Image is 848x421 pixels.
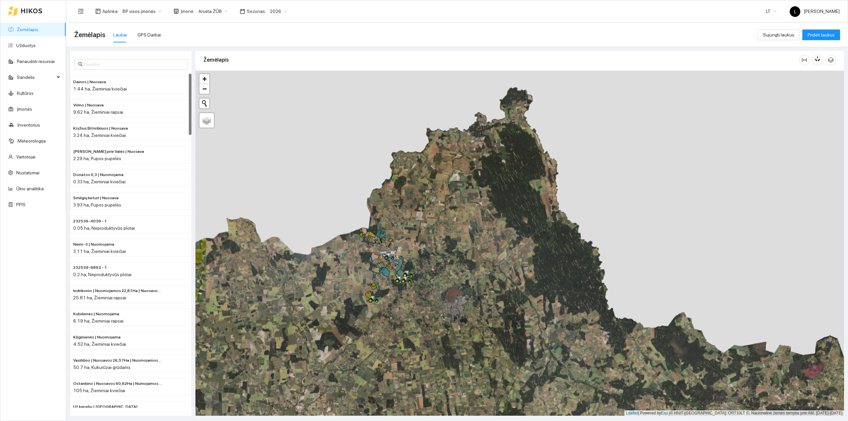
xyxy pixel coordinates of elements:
span: Kubilienės | Nuomojama [73,311,119,317]
a: Esri [661,411,668,415]
span: Donatos 0,3 | Nuomojama [73,172,124,178]
span: menu-fold [78,8,84,14]
span: 0.2 ha, Neproduktyvūs plotai [73,272,132,277]
div: Žemėlapis [203,50,799,69]
span: 2026 [270,6,287,16]
span: Žemėlapis [74,30,105,40]
a: Meteorologija [18,138,46,144]
span: Dainos | Nuosava [73,79,106,85]
span: Įmonė : [181,8,194,15]
span: Indrikonio | Nuomojamos 22,81Ha | Nuosavos 3,00 Ha [73,288,162,294]
span: 0.33 ha, Žieminiai kviečiai [73,179,126,184]
span: 3.24 ha, Žieminiai kviečiai [73,133,126,138]
span: 232536-4039 - 1 [73,218,107,224]
div: GPS Darbai [137,31,161,38]
span: L [794,6,796,17]
a: Nustatymai [16,170,39,175]
a: Kultūros [17,90,33,96]
button: Initiate a new search [199,98,209,108]
a: Vartotojai [16,154,35,159]
a: Ūkio analitika [16,186,44,191]
span: Arsėta ŽŪB [198,6,228,16]
span: − [202,85,207,93]
a: Sujungti laukus [758,32,800,37]
a: Užduotys [16,43,36,48]
span: search [78,62,83,67]
a: Inventorius [18,122,40,128]
a: Žemėlapis [17,27,38,32]
span: Rolando prie Valės | Nuosava [73,149,144,155]
div: Laukai [113,31,127,38]
span: 105 ha, Žieminiai kviečiai [73,388,125,393]
span: shop [174,9,179,14]
button: menu-fold [74,5,87,18]
span: column-width [799,57,809,63]
span: Virino | Nuosava [73,102,104,108]
a: Panaudoti resursai [17,59,55,64]
a: PPIS [16,202,26,207]
span: 6.19 ha, Žieminiai rapsai [73,318,124,324]
button: Sujungti laukus [758,30,800,40]
input: Paieška [84,61,184,68]
a: Pridėti laukus [802,32,840,37]
a: Įmonės [17,106,32,112]
span: Aplinka : [102,8,119,15]
span: 9.62 ha, Žieminiai rapsai [73,109,123,115]
span: Sandėlis [17,71,55,84]
span: 3.93 ha, Pupos pupelės [73,202,121,208]
span: + [202,75,207,83]
span: calendar [240,9,245,14]
span: 0.05 ha, Neproduktyvūs plotai [73,225,135,231]
span: 50.7 ha, Kukurūzai grūdams [73,365,131,370]
button: Pridėti laukus [802,30,840,40]
span: 25.81 ha, Žieminiai rapsai [73,295,126,300]
span: Kryžius Bitniškiuos | Nuosava [73,125,128,132]
span: 2.29 ha, Pupos pupelės [73,156,121,161]
span: Sujungti laukus [763,31,794,38]
span: Už kapelių | Nuosava [73,404,137,410]
span: 232539-9893 - 1 [73,265,107,271]
a: Leaflet [626,411,638,415]
span: LT [766,6,776,16]
span: 1.44 ha, Žieminiai kviečiai [73,86,127,91]
span: 4.52 ha, Žieminiai kviečiai [73,341,126,347]
span: Ostankino | Nuosavos 60,62Ha | Numojamos 44,38Ha [73,381,162,387]
span: Smilgių keturi | Nuosava [73,195,119,201]
span: Kūginienės | Nuomojama [73,334,121,340]
span: layout [95,9,101,14]
a: Layers [199,113,214,128]
span: Neim-3 | Nuomojama [73,241,114,248]
a: Zoom in [199,74,209,84]
span: Vasiliūno | Nuosavos 26,57Ha | Nuomojamos 24,15Ha [73,357,162,364]
div: | Powered by © HNIT-[GEOGRAPHIC_DATA]; ORT10LT ©, Nacionalinė žemės tarnyba prie AM, [DATE]-[DATE] [624,410,844,416]
a: Zoom out [199,84,209,94]
span: Sezonas : [247,8,266,15]
span: BP visos įmonės [123,6,162,16]
span: [PERSON_NAME] [790,9,840,14]
span: Pridėti laukus [808,31,835,38]
span: 3.11 ha, Žieminiai kviečiai [73,249,126,254]
span: | [669,411,670,415]
button: column-width [799,55,810,65]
